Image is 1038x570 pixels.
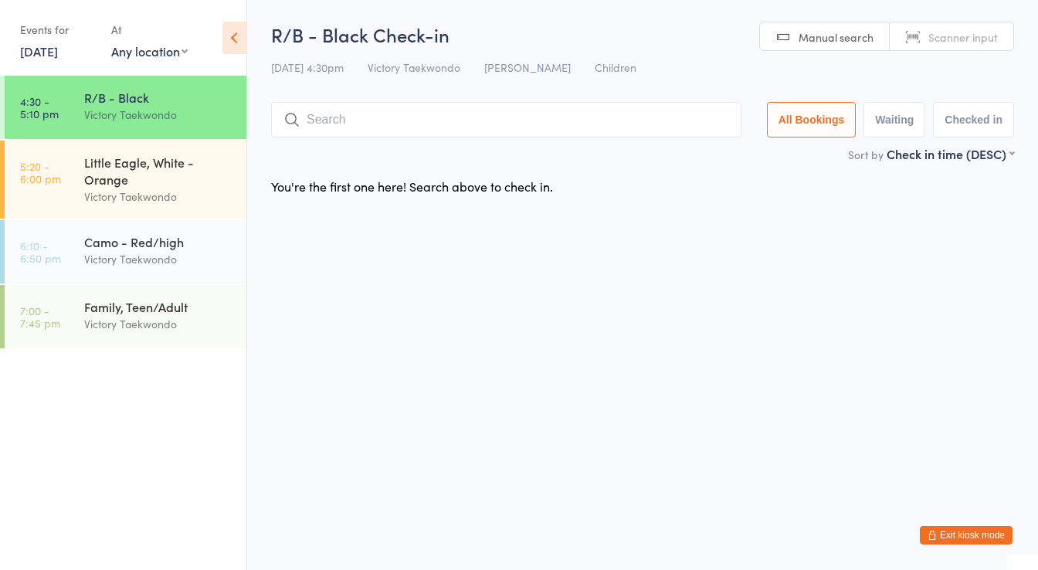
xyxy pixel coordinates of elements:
[271,178,553,195] div: You're the first one here! Search above to check in.
[84,154,233,188] div: Little Eagle, White - Orange
[5,220,246,283] a: 6:10 -6:50 pmCamo - Red/highVictory Taekwondo
[84,89,233,106] div: R/B - Black
[84,298,233,315] div: Family, Teen/Adult
[20,239,61,264] time: 6:10 - 6:50 pm
[767,102,857,137] button: All Bookings
[84,250,233,268] div: Victory Taekwondo
[928,29,998,45] span: Scanner input
[887,145,1014,162] div: Check in time (DESC)
[111,17,188,42] div: At
[595,59,636,75] span: Children
[84,315,233,333] div: Victory Taekwondo
[271,59,344,75] span: [DATE] 4:30pm
[84,188,233,205] div: Victory Taekwondo
[848,147,884,162] label: Sort by
[111,42,188,59] div: Any location
[84,106,233,124] div: Victory Taekwondo
[5,285,246,348] a: 7:00 -7:45 pmFamily, Teen/AdultVictory Taekwondo
[933,102,1014,137] button: Checked in
[20,42,58,59] a: [DATE]
[271,102,741,137] input: Search
[5,76,246,139] a: 4:30 -5:10 pmR/B - BlackVictory Taekwondo
[20,95,59,120] time: 4:30 - 5:10 pm
[20,17,96,42] div: Events for
[84,233,233,250] div: Camo - Red/high
[799,29,873,45] span: Manual search
[271,22,1014,47] h2: R/B - Black Check-in
[863,102,925,137] button: Waiting
[920,526,1013,545] button: Exit kiosk mode
[20,160,61,185] time: 5:20 - 6:00 pm
[484,59,571,75] span: [PERSON_NAME]
[20,304,60,329] time: 7:00 - 7:45 pm
[5,141,246,219] a: 5:20 -6:00 pmLittle Eagle, White - OrangeVictory Taekwondo
[368,59,460,75] span: Victory Taekwondo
